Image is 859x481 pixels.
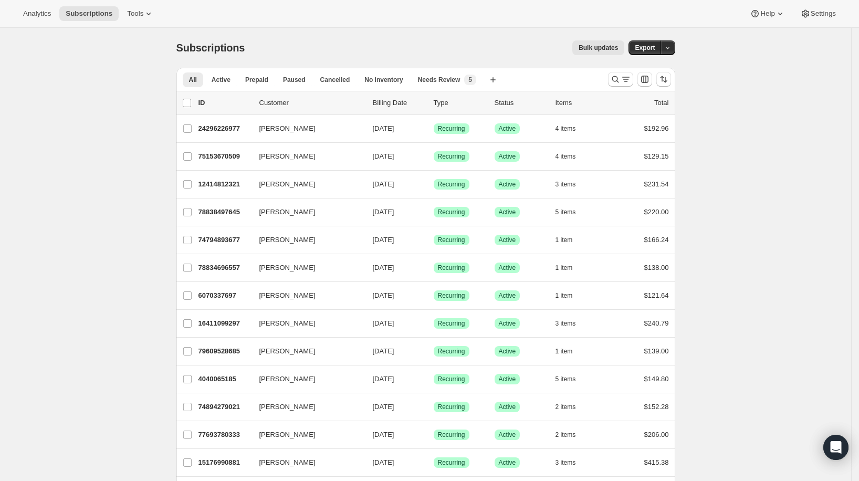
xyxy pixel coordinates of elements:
[438,403,465,411] span: Recurring
[438,124,465,133] span: Recurring
[556,458,576,467] span: 3 items
[259,151,316,162] span: [PERSON_NAME]
[212,76,231,84] span: Active
[556,316,588,331] button: 3 items
[656,72,671,87] button: Sort the results
[743,6,791,21] button: Help
[499,458,516,467] span: Active
[198,177,669,192] div: 12414812321[PERSON_NAME][DATE]SuccessRecurringSuccessActive3 items$231.54
[253,371,358,388] button: [PERSON_NAME]
[198,430,251,440] p: 77693780333
[259,98,364,108] p: Customer
[373,180,394,188] span: [DATE]
[198,260,669,275] div: 78834696557[PERSON_NAME][DATE]SuccessRecurringSuccessActive1 item$138.00
[644,319,669,327] span: $240.79
[198,149,669,164] div: 75153670509[PERSON_NAME][DATE]SuccessRecurringSuccessActive4 items$129.15
[198,374,251,384] p: 4040065185
[253,315,358,332] button: [PERSON_NAME]
[556,344,584,359] button: 1 item
[198,123,251,134] p: 24296226977
[495,98,547,108] p: Status
[373,375,394,383] span: [DATE]
[373,208,394,216] span: [DATE]
[438,458,465,467] span: Recurring
[556,98,608,108] div: Items
[59,6,119,21] button: Subscriptions
[499,208,516,216] span: Active
[438,236,465,244] span: Recurring
[198,457,251,468] p: 15176990881
[253,120,358,137] button: [PERSON_NAME]
[373,458,394,466] span: [DATE]
[259,457,316,468] span: [PERSON_NAME]
[198,427,669,442] div: 77693780333[PERSON_NAME][DATE]SuccessRecurringSuccessActive2 items$206.00
[253,204,358,221] button: [PERSON_NAME]
[438,375,465,383] span: Recurring
[556,152,576,161] span: 4 items
[499,180,516,189] span: Active
[198,263,251,273] p: 78834696557
[198,98,251,108] p: ID
[644,208,669,216] span: $220.00
[438,152,465,161] span: Recurring
[438,291,465,300] span: Recurring
[17,6,57,21] button: Analytics
[628,40,661,55] button: Export
[438,319,465,328] span: Recurring
[259,346,316,357] span: [PERSON_NAME]
[438,208,465,216] span: Recurring
[259,235,316,245] span: [PERSON_NAME]
[259,263,316,273] span: [PERSON_NAME]
[811,9,836,18] span: Settings
[364,76,403,84] span: No inventory
[644,124,669,132] span: $192.96
[373,124,394,132] span: [DATE]
[253,426,358,443] button: [PERSON_NAME]
[198,288,669,303] div: 6070337697[PERSON_NAME][DATE]SuccessRecurringSuccessActive1 item$121.64
[198,346,251,357] p: 79609528685
[556,288,584,303] button: 1 item
[253,399,358,415] button: [PERSON_NAME]
[434,98,486,108] div: Type
[198,179,251,190] p: 12414812321
[499,319,516,328] span: Active
[794,6,842,21] button: Settings
[644,236,669,244] span: $166.24
[499,236,516,244] span: Active
[373,403,394,411] span: [DATE]
[823,435,848,460] div: Open Intercom Messenger
[198,372,669,386] div: 4040065185[PERSON_NAME][DATE]SuccessRecurringSuccessActive5 items$149.80
[253,454,358,471] button: [PERSON_NAME]
[198,235,251,245] p: 74794893677
[198,98,669,108] div: IDCustomerBilling DateTypeStatusItemsTotal
[438,431,465,439] span: Recurring
[320,76,350,84] span: Cancelled
[556,149,588,164] button: 4 items
[572,40,624,55] button: Bulk updates
[644,264,669,271] span: $138.00
[556,375,576,383] span: 5 items
[556,403,576,411] span: 2 items
[438,347,465,355] span: Recurring
[189,76,197,84] span: All
[198,455,669,470] div: 15176990881[PERSON_NAME][DATE]SuccessRecurringSuccessActive3 items$415.38
[485,72,501,87] button: Create new view
[438,264,465,272] span: Recurring
[373,347,394,355] span: [DATE]
[760,9,774,18] span: Help
[259,318,316,329] span: [PERSON_NAME]
[259,374,316,384] span: [PERSON_NAME]
[499,375,516,383] span: Active
[66,9,112,18] span: Subscriptions
[644,180,669,188] span: $231.54
[198,318,251,329] p: 16411099297
[468,76,472,84] span: 5
[556,319,576,328] span: 3 items
[373,152,394,160] span: [DATE]
[556,124,576,133] span: 4 items
[499,264,516,272] span: Active
[644,152,669,160] span: $129.15
[579,44,618,52] span: Bulk updates
[556,455,588,470] button: 3 items
[373,291,394,299] span: [DATE]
